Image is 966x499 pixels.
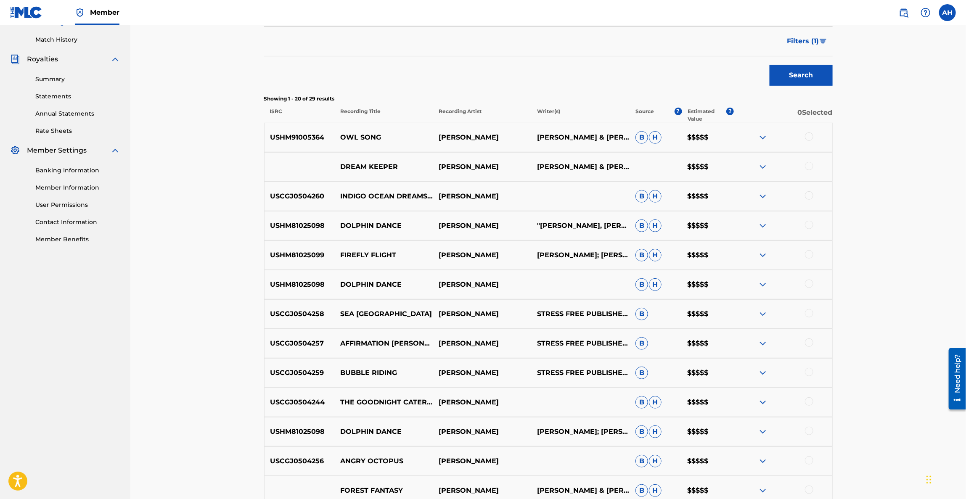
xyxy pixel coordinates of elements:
p: [PERSON_NAME] [433,486,532,496]
img: Top Rightsholder [75,8,85,18]
img: Royalties [10,54,20,64]
p: $$$$$ [682,162,734,172]
a: Statements [35,92,120,101]
span: B [635,131,648,144]
p: [PERSON_NAME] [433,280,532,290]
p: FOREST FANTASY [335,486,433,496]
p: Recording Artist [433,108,532,123]
img: expand [758,280,768,290]
a: Member Information [35,183,120,192]
p: INDIGO OCEAN DREAMS SOUNDTRACK [335,191,433,201]
p: [PERSON_NAME]; [PERSON_NAME] [532,427,630,437]
p: USCGJ0504257 [265,338,335,349]
p: USHM81025099 [265,250,335,260]
img: expand [110,145,120,156]
img: expand [758,397,768,407]
p: "[PERSON_NAME], [PERSON_NAME] ""TAHO"" JACOPIN" [532,221,630,231]
p: DOLPHIN DANCE [335,280,433,290]
p: $$$$$ [682,309,734,319]
a: Summary [35,75,120,84]
p: USCGJ0504258 [265,309,335,319]
img: expand [758,368,768,378]
span: B [635,219,648,232]
p: [PERSON_NAME] [433,309,532,319]
span: B [635,396,648,409]
img: expand [758,191,768,201]
button: Search [770,65,833,86]
p: USCGJ0504259 [265,368,335,378]
p: USHM81025098 [265,427,335,437]
p: AFFIRMATION [PERSON_NAME] [335,338,433,349]
span: Member [90,8,119,17]
p: [PERSON_NAME] & [PERSON_NAME] "TAHO" JACOPIN [532,486,630,496]
a: Banking Information [35,166,120,175]
p: Writer(s) [532,108,630,123]
span: B [635,308,648,320]
img: expand [758,132,768,143]
img: expand [758,486,768,496]
p: ISRC [264,108,335,123]
span: B [635,337,648,350]
iframe: Resource Center [942,345,966,412]
p: [PERSON_NAME] & [PERSON_NAME] "TAHO" JACOPIN [532,162,630,172]
p: [PERSON_NAME]; [PERSON_NAME] [532,250,630,260]
p: USHM81025098 [265,221,335,231]
span: B [635,367,648,379]
a: Contact Information [35,218,120,227]
p: [PERSON_NAME] [433,250,532,260]
span: H [649,249,662,261]
span: Filters ( 1 ) [787,36,819,46]
p: $$$$$ [682,191,734,201]
p: ANGRY OCTOPUS [335,456,433,466]
a: Annual Statements [35,109,120,118]
p: BUBBLE RIDING [335,368,433,378]
p: [PERSON_NAME] [433,397,532,407]
img: expand [758,338,768,349]
p: [PERSON_NAME] & [PERSON_NAME] "TAHO" JACOPIN [532,132,630,143]
span: H [649,396,662,409]
p: THE GOODNIGHT CATERPILLAR [335,397,433,407]
p: $$$$$ [682,250,734,260]
p: STRESS FREE PUBLISHERS [532,309,630,319]
p: STRESS FREE PUBLISHERS [532,368,630,378]
span: ? [675,108,682,115]
img: expand [758,221,768,231]
span: H [649,190,662,203]
p: [PERSON_NAME] [433,427,532,437]
iframe: Chat Widget [924,459,966,499]
p: 0 Selected [734,108,832,123]
span: H [649,484,662,497]
p: STRESS FREE PUBLISHERS [532,338,630,349]
span: Member Settings [27,145,87,156]
p: Showing 1 - 20 of 29 results [264,95,833,103]
a: User Permissions [35,201,120,209]
img: expand [110,54,120,64]
img: filter [820,39,827,44]
p: [PERSON_NAME] [433,162,532,172]
span: B [635,278,648,291]
p: $$$$$ [682,338,734,349]
p: OWL SONG [335,132,433,143]
div: Help [917,4,934,21]
img: Member Settings [10,145,20,156]
span: H [649,278,662,291]
p: $$$$$ [682,221,734,231]
p: [PERSON_NAME] [433,191,532,201]
p: [PERSON_NAME] [433,456,532,466]
button: Filters (1) [782,31,833,52]
p: $$$$$ [682,486,734,496]
span: B [635,484,648,497]
p: DREAM KEEPER [335,162,433,172]
span: B [635,425,648,438]
p: USCGJ0504260 [265,191,335,201]
img: expand [758,456,768,466]
span: ? [726,108,734,115]
img: expand [758,309,768,319]
img: MLC Logo [10,6,42,18]
p: $$$$$ [682,397,734,407]
div: User Menu [939,4,956,21]
p: [PERSON_NAME] [433,368,532,378]
p: USCGJ0504244 [265,397,335,407]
